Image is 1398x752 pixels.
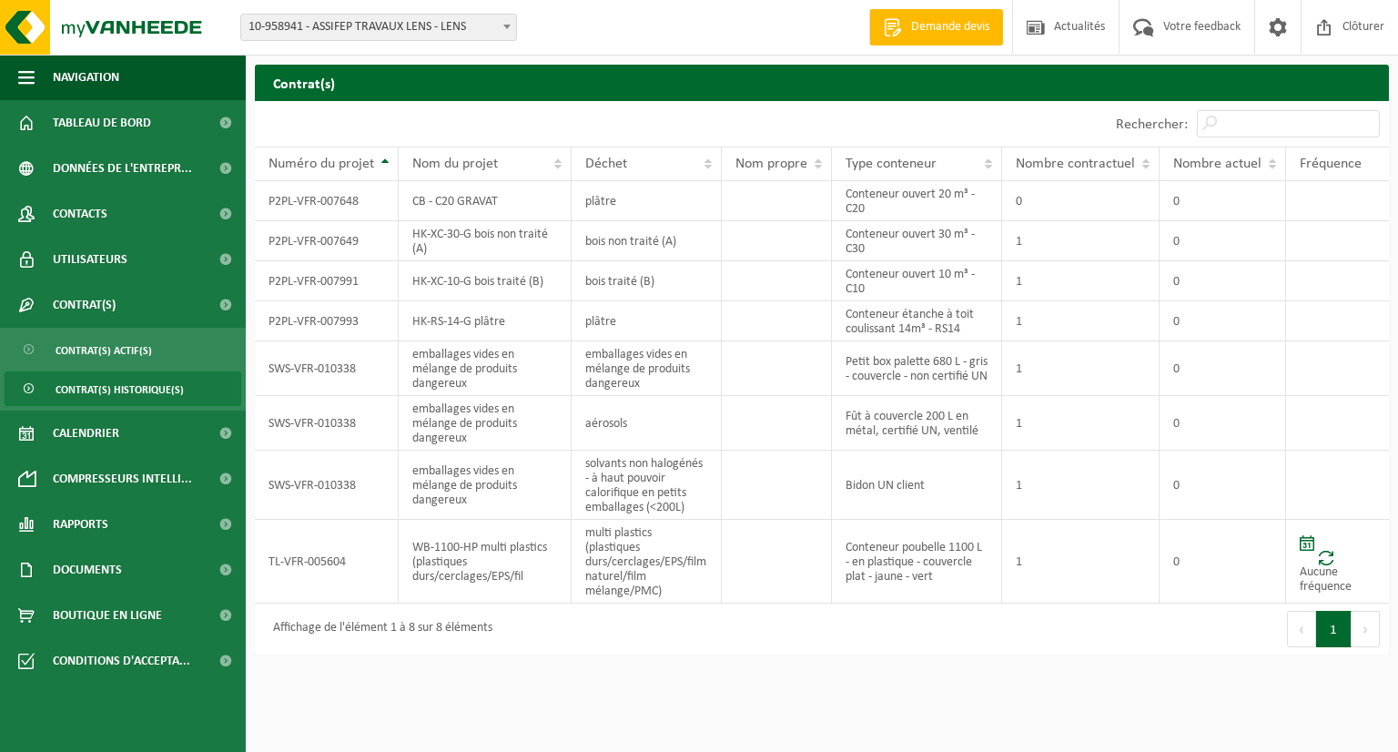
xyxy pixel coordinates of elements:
[255,181,399,221] td: P2PL-VFR-007648
[572,451,722,520] td: solvants non halogénés - à haut pouvoir calorifique en petits emballages (<200L)
[241,15,516,40] span: 10-958941 - ASSIFEP TRAVAUX LENS - LENS
[572,261,722,301] td: bois traité (B)
[53,593,162,638] span: Boutique en ligne
[399,520,572,604] td: WB-1100-HP multi plastics (plastiques durs/cerclages/EPS/fil
[832,341,1003,396] td: Petit box palette 680 L - gris - couvercle - non certifié UN
[1316,611,1352,647] button: 1
[53,502,108,547] span: Rapports
[832,396,1003,451] td: Fût à couvercle 200 L en métal, certifié UN, ventilé
[1160,520,1286,604] td: 0
[1173,157,1261,171] span: Nombre actuel
[572,396,722,451] td: aérosols
[399,341,572,396] td: emballages vides en mélange de produits dangereux
[572,341,722,396] td: emballages vides en mélange de produits dangereux
[735,157,807,171] span: Nom propre
[255,341,399,396] td: SWS-VFR-010338
[53,55,119,100] span: Navigation
[53,456,192,502] span: Compresseurs intelli...
[399,221,572,261] td: HK-XC-30-G bois non traité (A)
[5,371,241,406] a: Contrat(s) historique(s)
[1160,181,1286,221] td: 0
[1002,520,1160,604] td: 1
[572,221,722,261] td: bois non traité (A)
[1160,301,1286,341] td: 0
[1160,341,1286,396] td: 0
[1116,117,1188,132] label: Rechercher:
[832,221,1003,261] td: Conteneur ouvert 30 m³ - C30
[255,396,399,451] td: SWS-VFR-010338
[399,301,572,341] td: HK-RS-14-G plâtre
[264,613,492,645] div: Affichage de l'élément 1 à 8 sur 8 éléments
[412,157,498,171] span: Nom du projet
[399,181,572,221] td: CB - C20 GRAVAT
[1160,221,1286,261] td: 0
[53,100,151,146] span: Tableau de bord
[255,301,399,341] td: P2PL-VFR-007993
[1002,451,1160,520] td: 1
[53,547,122,593] span: Documents
[1016,157,1135,171] span: Nombre contractuel
[1002,341,1160,396] td: 1
[399,451,572,520] td: emballages vides en mélange de produits dangereux
[56,333,152,368] span: Contrat(s) actif(s)
[255,520,399,604] td: TL-VFR-005604
[53,191,107,237] span: Contacts
[399,396,572,451] td: emballages vides en mélange de produits dangereux
[572,181,722,221] td: plâtre
[5,332,241,367] a: Contrat(s) actif(s)
[832,181,1003,221] td: Conteneur ouvert 20 m³ - C20
[1002,301,1160,341] td: 1
[268,157,374,171] span: Numéro du projet
[1160,396,1286,451] td: 0
[255,451,399,520] td: SWS-VFR-010338
[1002,261,1160,301] td: 1
[1160,451,1286,520] td: 0
[1286,520,1389,604] td: Aucune fréquence
[240,14,517,41] span: 10-958941 - ASSIFEP TRAVAUX LENS - LENS
[53,146,192,191] span: Données de l'entrepr...
[255,261,399,301] td: P2PL-VFR-007991
[1002,396,1160,451] td: 1
[1300,157,1362,171] span: Fréquence
[255,65,1389,100] h2: Contrat(s)
[53,411,119,456] span: Calendrier
[399,261,572,301] td: HK-XC-10-G bois traité (B)
[907,18,994,36] span: Demande devis
[832,520,1003,604] td: Conteneur poubelle 1100 L - en plastique - couvercle plat - jaune - vert
[56,372,184,407] span: Contrat(s) historique(s)
[53,237,127,282] span: Utilisateurs
[832,261,1003,301] td: Conteneur ouvert 10 m³ - C10
[846,157,937,171] span: Type conteneur
[572,520,722,604] td: multi plastics (plastiques durs/cerclages/EPS/film naturel/film mélange/PMC)
[832,451,1003,520] td: Bidon UN client
[53,282,116,328] span: Contrat(s)
[1160,261,1286,301] td: 0
[53,638,190,684] span: Conditions d'accepta...
[1287,611,1316,647] button: Previous
[1002,181,1160,221] td: 0
[255,221,399,261] td: P2PL-VFR-007649
[585,157,627,171] span: Déchet
[1352,611,1380,647] button: Next
[832,301,1003,341] td: Conteneur étanche à toit coulissant 14m³ - RS14
[572,301,722,341] td: plâtre
[1002,221,1160,261] td: 1
[869,9,1003,46] a: Demande devis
